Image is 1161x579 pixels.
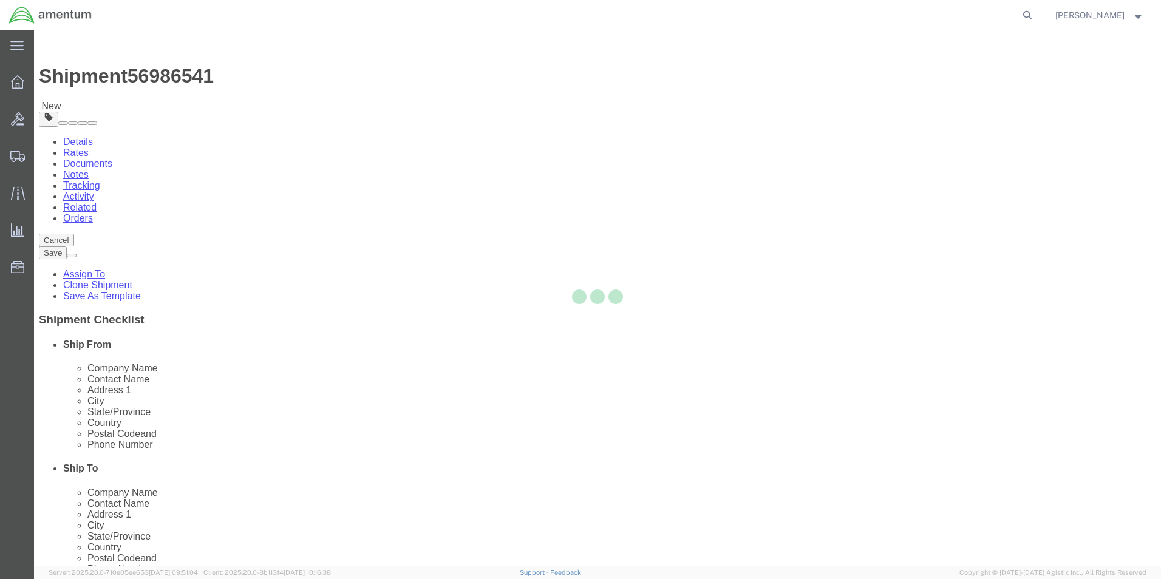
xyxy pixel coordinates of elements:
[9,6,92,24] img: logo
[550,569,581,576] a: Feedback
[149,569,198,576] span: [DATE] 09:51:04
[520,569,550,576] a: Support
[959,567,1146,578] span: Copyright © [DATE]-[DATE] Agistix Inc., All Rights Reserved
[1055,8,1145,22] button: [PERSON_NAME]
[284,569,331,576] span: [DATE] 10:16:38
[1055,8,1125,22] span: Charles Serrano
[203,569,331,576] span: Client: 2025.20.0-8b113f4
[49,569,198,576] span: Server: 2025.20.0-710e05ee653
